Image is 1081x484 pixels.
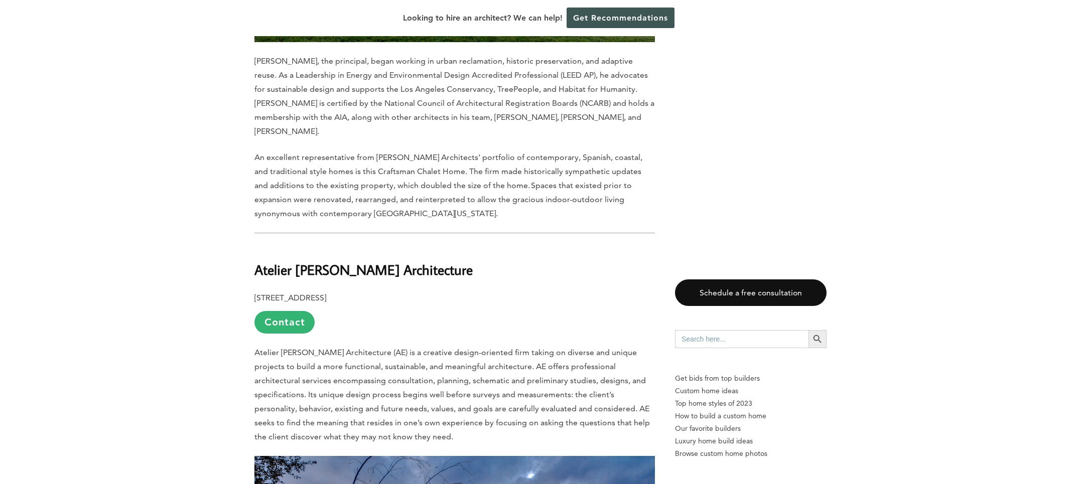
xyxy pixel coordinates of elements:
a: Contact [254,311,315,334]
a: Schedule a free consultation [675,279,827,306]
a: Top home styles of 2023 [675,397,827,410]
b: Atelier [PERSON_NAME] Architecture [254,261,473,278]
a: Custom home ideas [675,385,827,397]
a: How to build a custom home [675,410,827,422]
a: Luxury home build ideas [675,435,827,447]
a: Browse custom home photos [675,447,827,460]
a: Our favorite builders [675,422,827,435]
b: [STREET_ADDRESS] [254,293,326,302]
a: Get Recommendations [567,8,674,28]
input: Search here... [675,330,808,348]
p: Get bids from top builders [675,372,827,385]
span: [PERSON_NAME], the principal, began working in urban reclamation, historic preservation, and adap... [254,56,654,136]
span: An excellent representative from [PERSON_NAME] Architects’ portfolio of contemporary, Spanish, co... [254,152,642,218]
svg: Search [812,334,823,345]
span: Atelier [PERSON_NAME] Architecture (AE) is a creative design-oriented firm taking on diverse and ... [254,348,650,441]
